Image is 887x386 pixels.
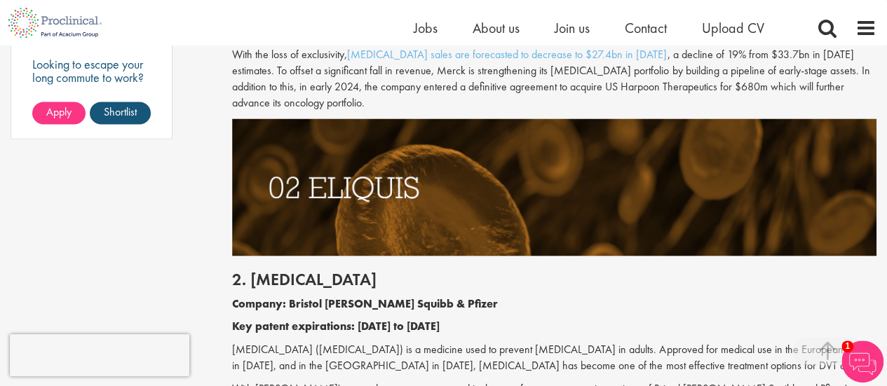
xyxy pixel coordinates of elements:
[232,318,440,333] b: Key patent expirations: [DATE] to [DATE]
[841,340,853,352] span: 1
[32,57,151,137] p: Looking to escape your long commute to work? Unlock your new remote working position with this ex...
[232,118,876,256] img: Drugs with patents due to expire Eliquis
[10,334,189,376] iframe: reCAPTCHA
[702,19,764,37] a: Upload CV
[32,102,86,124] a: Apply
[90,102,151,124] a: Shortlist
[46,104,72,119] span: Apply
[347,47,667,62] a: [MEDICAL_DATA] sales are forecasted to decrease to $27.4bn in [DATE]
[414,19,438,37] a: Jobs
[473,19,520,37] a: About us
[625,19,667,37] a: Contact
[232,341,876,373] p: [MEDICAL_DATA] ([MEDICAL_DATA]) is a medicine used to prevent [MEDICAL_DATA] in adults. Approved ...
[232,296,498,310] b: Company: Bristol [PERSON_NAME] Squibb & Pfizer
[232,270,876,288] h2: 2. [MEDICAL_DATA]
[841,340,883,382] img: Chatbot
[232,47,876,111] p: With the loss of exclusivity, , a decline of 19% from $33.7bn in [DATE] estimates. To offset a si...
[555,19,590,37] a: Join us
